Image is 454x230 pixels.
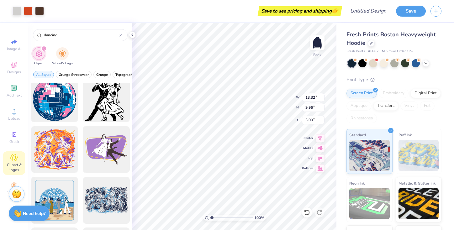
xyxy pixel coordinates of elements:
[349,188,390,219] img: Neon Ink
[302,146,313,150] span: Middle
[396,6,426,17] button: Save
[52,61,73,66] span: School's Logo
[254,215,264,221] span: 100 %
[399,188,439,219] img: Metallic & Glitter Ink
[9,139,19,144] span: Greek
[346,76,441,83] div: Print Type
[346,49,365,54] span: Fresh Prints
[346,89,377,98] div: Screen Print
[399,132,412,138] span: Puff Ink
[345,5,391,17] input: Untitled Design
[7,93,22,98] span: Add Text
[346,31,436,47] span: Fresh Prints Boston Heavyweight Hoodie
[3,162,25,172] span: Clipart & logos
[373,101,399,111] div: Transfers
[379,89,409,98] div: Embroidery
[7,70,21,75] span: Designs
[115,72,135,77] span: Typography
[59,72,89,77] span: Grunge Streetwear
[399,140,439,171] img: Puff Ink
[410,89,441,98] div: Digital Print
[349,140,390,171] img: Standard
[56,71,92,78] button: filter button
[23,211,45,217] strong: Need help?
[311,36,324,49] img: Back
[113,71,137,78] button: filter button
[313,52,321,58] div: Back
[332,7,339,14] span: 👉
[7,191,22,196] span: Decorate
[33,47,45,66] button: filter button
[400,101,418,111] div: Vinyl
[96,72,108,77] span: Grunge
[33,47,45,66] div: filter for Clipart
[36,72,51,77] span: All Styles
[52,47,73,66] div: filter for School's Logo
[7,46,22,51] span: Image AI
[420,101,435,111] div: Foil
[346,101,372,111] div: Applique
[35,50,43,57] img: Clipart Image
[259,6,340,16] div: Save to see pricing and shipping
[382,49,413,54] span: Minimum Order: 12 +
[59,50,66,57] img: School's Logo Image
[349,132,366,138] span: Standard
[43,32,119,38] input: Try "Stars"
[302,156,313,160] span: Top
[349,180,365,186] span: Neon Ink
[368,49,379,54] span: # FP87
[8,116,20,121] span: Upload
[346,114,377,123] div: Rhinestones
[34,61,44,66] span: Clipart
[302,166,313,170] span: Bottom
[93,71,111,78] button: filter button
[52,47,73,66] button: filter button
[33,71,54,78] button: filter button
[302,136,313,140] span: Center
[399,180,436,186] span: Metallic & Glitter Ink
